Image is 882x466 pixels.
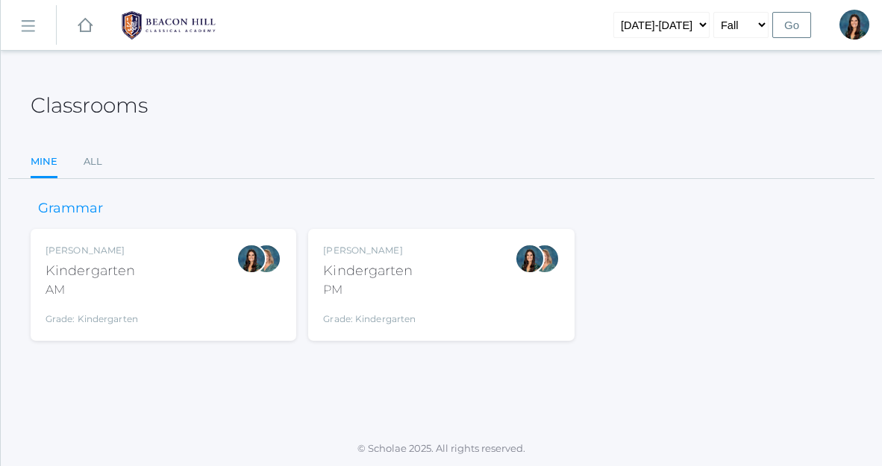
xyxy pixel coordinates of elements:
[31,201,110,216] h3: Grammar
[31,94,148,117] h2: Classrooms
[84,147,102,177] a: All
[515,244,545,274] div: Jordyn Dewey
[839,10,869,40] div: Jordyn Dewey
[323,261,416,281] div: Kindergarten
[237,244,266,274] div: Jordyn Dewey
[772,12,811,38] input: Go
[31,147,57,179] a: Mine
[323,305,416,326] div: Grade: Kindergarten
[46,261,138,281] div: Kindergarten
[323,244,416,257] div: [PERSON_NAME]
[113,7,225,44] img: BHCALogos-05-308ed15e86a5a0abce9b8dd61676a3503ac9727e845dece92d48e8588c001991.png
[46,305,138,326] div: Grade: Kindergarten
[46,244,138,257] div: [PERSON_NAME]
[251,244,281,274] div: Maureen Doyle
[1,441,882,456] p: © Scholae 2025. All rights reserved.
[530,244,560,274] div: Maureen Doyle
[46,281,138,299] div: AM
[323,281,416,299] div: PM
